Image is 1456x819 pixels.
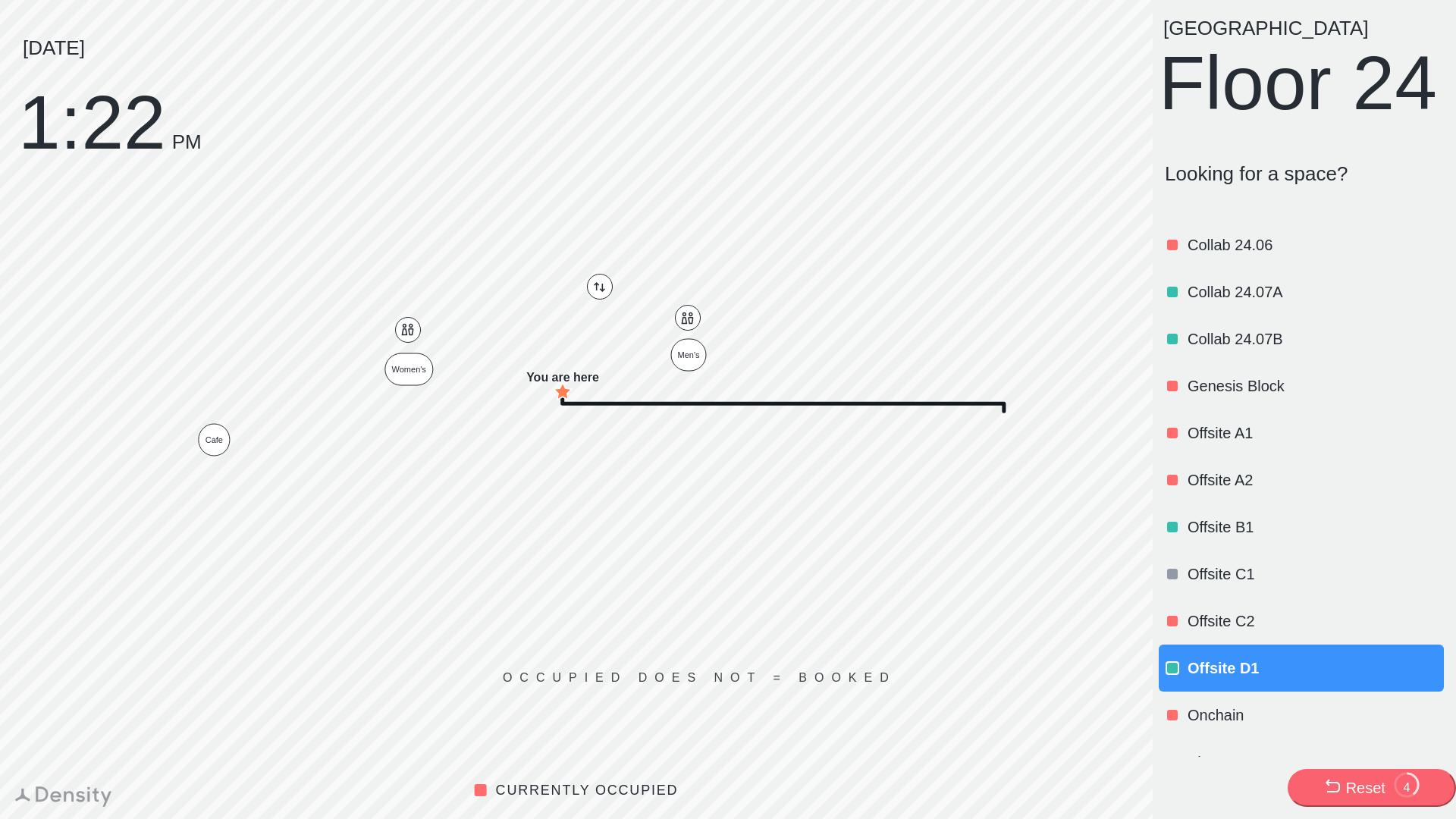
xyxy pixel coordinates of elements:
[1188,516,1441,538] p: Offsite B1
[1188,657,1441,679] p: Offsite D1
[1288,769,1456,807] button: Reset4
[1188,281,1441,303] p: Collab 24.07A
[1188,234,1441,256] p: Collab 24.06
[1346,777,1385,799] div: Reset
[1188,469,1441,491] p: Offsite A2
[1188,704,1441,726] p: Onchain
[1188,752,1441,773] p: Phone Room 2413
[1393,781,1420,795] div: 4
[1188,328,1441,350] p: Collab 24.07B
[1188,610,1441,632] p: Offsite C2
[1188,422,1441,444] p: Offsite A1
[1188,375,1441,397] p: Genesis Block
[1188,563,1441,585] p: Offsite C1
[1165,162,1444,186] p: Looking for a space?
